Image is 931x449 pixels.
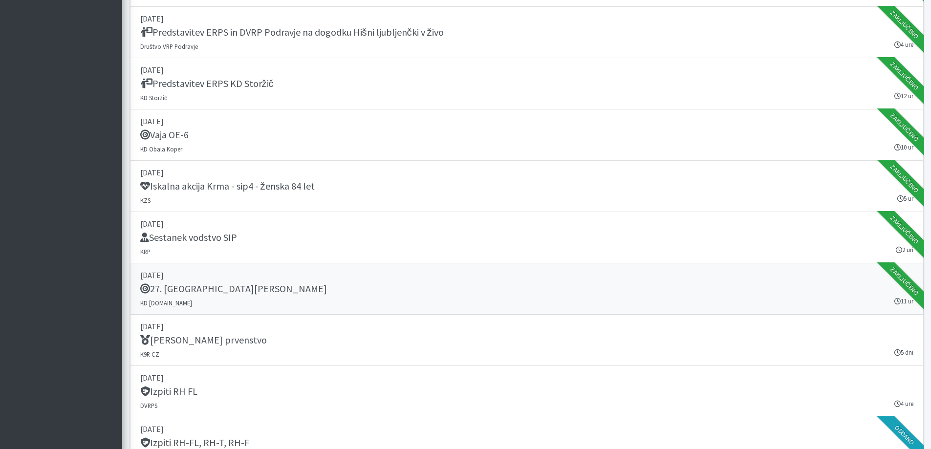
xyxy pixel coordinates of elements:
small: KD [DOMAIN_NAME] [140,299,192,307]
small: KZS [140,196,151,204]
a: [DATE] Sestanek vodstvo SIP KRP 2 uri Zaključeno [130,212,924,263]
small: 4 ure [894,399,913,408]
h5: Predstavitev ERPS in DVRP Podravje na dogodku Hišni ljubljenčki v živo [140,26,444,38]
small: KD Storžič [140,94,168,102]
p: [DATE] [140,218,913,230]
h5: [PERSON_NAME] prvenstvo [140,334,267,346]
a: [DATE] 27. [GEOGRAPHIC_DATA][PERSON_NAME] KD [DOMAIN_NAME] 11 ur Zaključeno [130,263,924,315]
p: [DATE] [140,321,913,332]
p: [DATE] [140,115,913,127]
small: KD Obala Koper [140,145,182,153]
h5: Iskalna akcija Krma - sip4 - ženska 84 let [140,180,315,192]
a: [DATE] [PERSON_NAME] prvenstvo K9R CZ 5 dni [130,315,924,366]
a: [DATE] Vaja OE-6 KD Obala Koper 10 ur Zaključeno [130,109,924,161]
p: [DATE] [140,13,913,24]
p: [DATE] [140,423,913,435]
p: [DATE] [140,64,913,76]
small: Društvo VRP Podravje [140,43,198,50]
h5: Izpiti RH-FL, RH-T, RH-F [140,437,249,449]
small: K9R CZ [140,350,159,358]
p: [DATE] [140,372,913,384]
h5: 27. [GEOGRAPHIC_DATA][PERSON_NAME] [140,283,327,295]
p: [DATE] [140,167,913,178]
small: DVRPS [140,402,157,409]
h5: Sestanek vodstvo SIP [140,232,237,243]
a: [DATE] Izpiti RH FL DVRPS 4 ure [130,366,924,417]
p: [DATE] [140,269,913,281]
small: 5 dni [894,348,913,357]
small: KRP [140,248,151,256]
h5: Predstavitev ERPS KD Storžič [140,78,274,89]
h5: Izpiti RH FL [140,385,197,397]
a: [DATE] Predstavitev ERPS KD Storžič KD Storžič 12 ur Zaključeno [130,58,924,109]
a: [DATE] Predstavitev ERPS in DVRP Podravje na dogodku Hišni ljubljenčki v živo Društvo VRP Podravj... [130,7,924,58]
a: [DATE] Iskalna akcija Krma - sip4 - ženska 84 let KZS 5 ur Zaključeno [130,161,924,212]
h5: Vaja OE-6 [140,129,189,141]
